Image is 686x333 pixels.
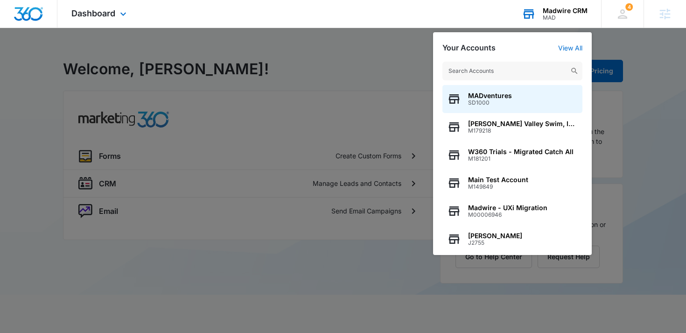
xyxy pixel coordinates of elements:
span: J2755 [468,240,522,246]
button: Main Test AccountM149849 [442,169,582,197]
span: MADventures [468,92,512,99]
span: 4 [625,3,633,11]
span: M179218 [468,128,578,134]
span: Main Test Account [468,176,528,184]
button: W360 Trials - Migrated Catch AllM181201 [442,141,582,169]
span: M149849 [468,184,528,190]
span: Madwire - UXi Migration [468,204,547,212]
a: View All [558,44,582,52]
button: MADventuresSD1000 [442,85,582,113]
span: [PERSON_NAME] Valley Swim, Inc. - Corporate [468,120,578,128]
div: account id [543,14,588,21]
span: [PERSON_NAME] [468,232,522,240]
span: Dashboard [71,8,115,18]
span: M00006946 [468,212,547,218]
span: M181201 [468,156,574,162]
button: [PERSON_NAME] Valley Swim, Inc. - CorporateM179218 [442,113,582,141]
span: W360 Trials - Migrated Catch All [468,148,574,156]
div: notifications count [625,3,633,11]
button: Madwire - UXi MigrationM00006946 [442,197,582,225]
button: [PERSON_NAME]J2755 [442,225,582,253]
h2: Your Accounts [442,43,496,52]
span: SD1000 [468,99,512,106]
input: Search Accounts [442,62,582,80]
div: account name [543,7,588,14]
